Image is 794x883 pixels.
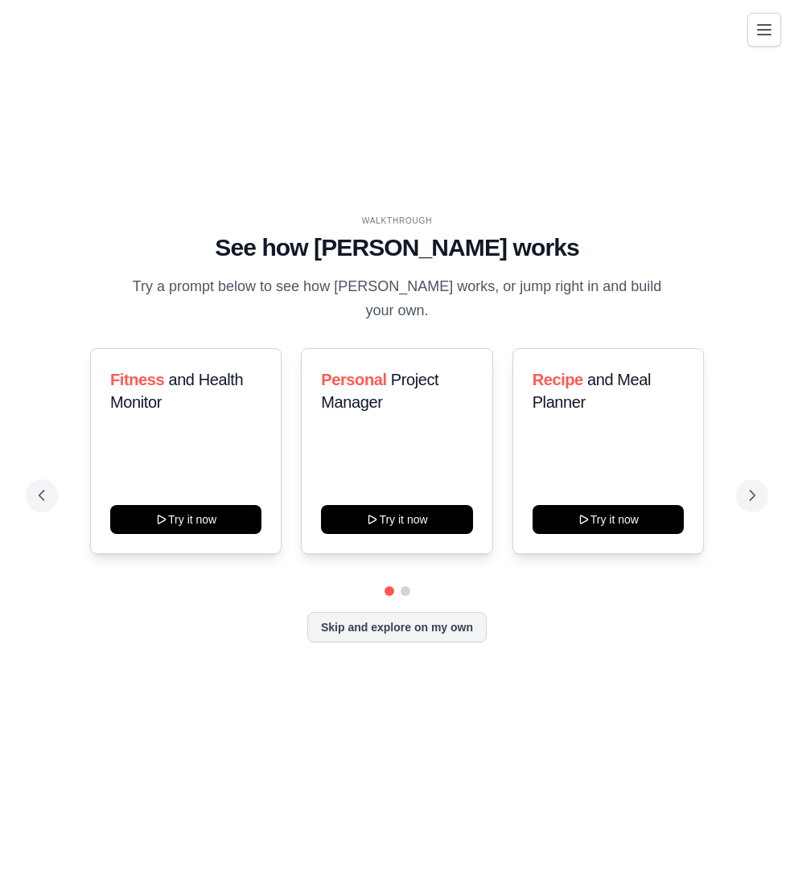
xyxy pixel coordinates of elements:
[533,371,583,388] span: Recipe
[307,612,487,643] button: Skip and explore on my own
[533,371,651,411] span: and Meal Planner
[127,275,668,322] p: Try a prompt below to see how [PERSON_NAME] works, or jump right in and build your own.
[39,233,755,262] h1: See how [PERSON_NAME] works
[533,505,684,534] button: Try it now
[321,505,472,534] button: Try it now
[321,371,438,411] span: Project Manager
[110,371,164,388] span: Fitness
[110,371,243,411] span: and Health Monitor
[747,13,781,47] button: Toggle navigation
[39,215,755,227] div: WALKTHROUGH
[110,505,261,534] button: Try it now
[321,371,386,388] span: Personal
